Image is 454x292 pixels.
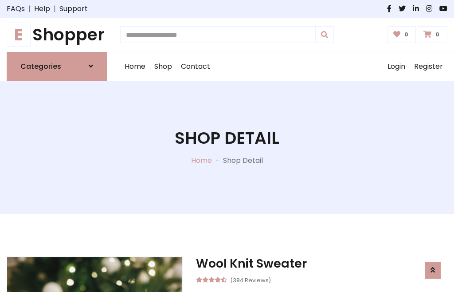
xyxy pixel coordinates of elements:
[175,128,279,148] h1: Shop Detail
[402,31,411,39] span: 0
[50,4,59,14] span: |
[433,31,442,39] span: 0
[223,155,263,166] p: Shop Detail
[25,4,34,14] span: |
[7,52,107,81] a: Categories
[34,4,50,14] a: Help
[59,4,88,14] a: Support
[230,274,271,285] small: (384 Reviews)
[7,23,31,47] span: E
[410,52,447,81] a: Register
[150,52,176,81] a: Shop
[418,26,447,43] a: 0
[120,52,150,81] a: Home
[176,52,215,81] a: Contact
[212,155,223,166] p: -
[383,52,410,81] a: Login
[20,62,61,71] h6: Categories
[7,4,25,14] a: FAQs
[7,25,107,45] a: EShopper
[387,26,416,43] a: 0
[196,256,447,271] h3: Wool Knit Sweater
[7,25,107,45] h1: Shopper
[191,155,212,166] a: Home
